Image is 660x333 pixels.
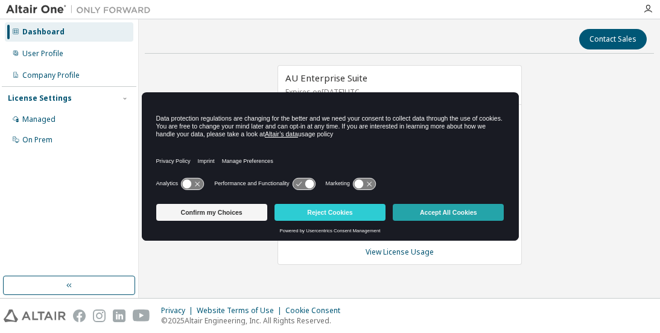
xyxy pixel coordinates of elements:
div: Cookie Consent [285,306,347,316]
img: instagram.svg [93,309,106,322]
span: AU Enterprise Suite [285,72,367,84]
p: Expires on [DATE] UTC [285,87,511,97]
div: Dashboard [22,27,65,37]
a: View License Usage [366,247,434,257]
div: Privacy [161,306,197,316]
div: License Settings [8,94,72,103]
button: Contact Sales [579,29,647,49]
div: On Prem [22,135,52,145]
div: Company Profile [22,71,80,80]
div: Website Terms of Use [197,306,285,316]
img: youtube.svg [133,309,150,322]
div: User Profile [22,49,63,59]
div: Managed [22,115,56,124]
img: altair_logo.svg [4,309,66,322]
img: facebook.svg [73,309,86,322]
p: © 2025 Altair Engineering, Inc. All Rights Reserved. [161,316,347,326]
img: linkedin.svg [113,309,125,322]
img: Altair One [6,4,157,16]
